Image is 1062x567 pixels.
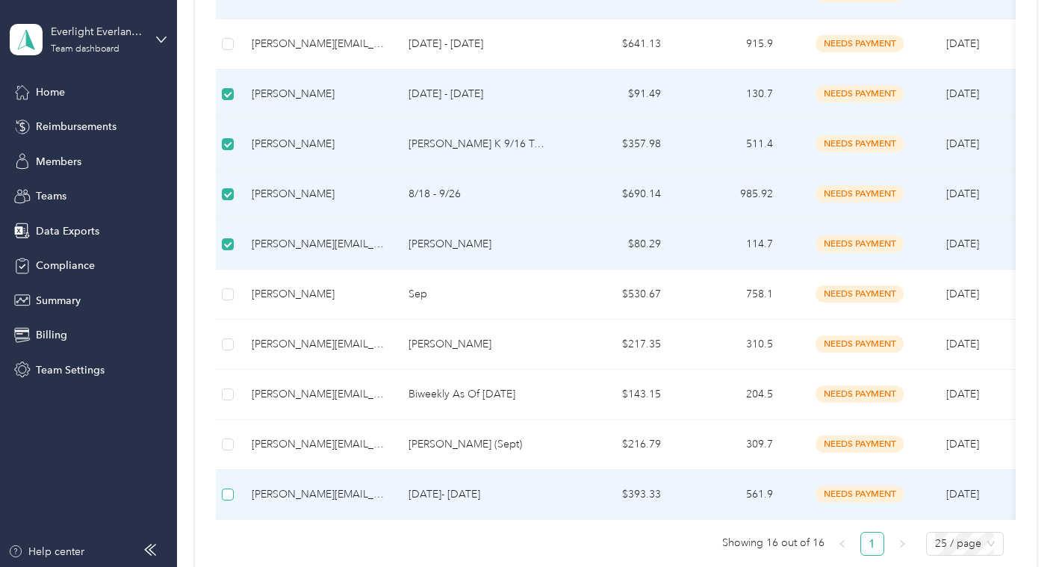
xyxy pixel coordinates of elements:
td: 310.5 [673,320,785,370]
p: Sep [409,286,549,303]
td: $641.13 [561,19,673,69]
span: needs payment [816,135,904,152]
span: Data Exports [36,223,99,239]
span: right [898,539,907,548]
p: [PERSON_NAME] (Sept) [409,436,549,453]
p: 8/18 - 9/26 [409,186,549,202]
div: [PERSON_NAME] [252,286,385,303]
button: Help center [8,544,84,560]
span: [DATE] [946,438,979,450]
td: $143.15 [561,370,673,420]
p: [PERSON_NAME] [409,336,549,353]
td: $216.79 [561,420,673,470]
p: [DATE] - [DATE] [409,86,549,102]
div: [PERSON_NAME] [252,136,385,152]
p: [PERSON_NAME] [409,236,549,252]
span: needs payment [816,85,904,102]
span: needs payment [816,35,904,52]
span: Reimbursements [36,119,117,134]
td: 915.9 [673,19,785,69]
a: 1 [861,533,884,555]
span: needs payment [816,486,904,503]
td: $80.29 [561,220,673,270]
li: Next Page [890,532,914,556]
iframe: Everlance-gr Chat Button Frame [978,483,1062,567]
span: needs payment [816,185,904,202]
div: [PERSON_NAME][EMAIL_ADDRESS][PERSON_NAME][DOMAIN_NAME] [252,436,385,453]
span: Compliance [36,258,95,273]
span: needs payment [816,235,904,252]
td: $690.14 [561,170,673,220]
span: needs payment [816,285,904,303]
span: [DATE] [946,188,979,200]
span: [DATE] [946,37,979,50]
td: 309.7 [673,420,785,470]
td: 758.1 [673,270,785,320]
td: 130.7 [673,69,785,120]
span: Summary [36,293,81,309]
span: [DATE] [946,137,979,150]
span: Members [36,154,81,170]
li: 1 [860,532,884,556]
span: Billing [36,327,67,343]
div: Everlight Everlance Account [51,24,144,40]
p: [DATE]- [DATE] [409,486,549,503]
div: [PERSON_NAME] [252,86,385,102]
span: [DATE] [946,338,979,350]
td: $530.67 [561,270,673,320]
div: [PERSON_NAME][EMAIL_ADDRESS][PERSON_NAME][DOMAIN_NAME] [252,486,385,503]
span: [DATE] [946,87,979,100]
td: $217.35 [561,320,673,370]
span: needs payment [816,385,904,403]
li: Previous Page [830,532,854,556]
td: 985.92 [673,170,785,220]
span: needs payment [816,436,904,453]
span: Team Settings [36,362,105,378]
span: Teams [36,188,66,204]
p: [DATE] - [DATE] [409,36,549,52]
p: [PERSON_NAME] K 9/16 To 9/29 [409,136,549,152]
div: [PERSON_NAME][EMAIL_ADDRESS][PERSON_NAME][DOMAIN_NAME] [252,36,385,52]
td: $393.33 [561,470,673,520]
span: [DATE] [946,238,979,250]
span: [DATE] [946,288,979,300]
div: Page Size [926,532,1004,556]
td: $91.49 [561,69,673,120]
button: left [830,532,854,556]
span: left [838,539,847,548]
span: [DATE] [946,488,979,501]
span: needs payment [816,335,904,353]
div: Team dashboard [51,45,119,54]
div: [PERSON_NAME] [252,186,385,202]
td: 561.9 [673,470,785,520]
p: Biweekly As Of [DATE] [409,386,549,403]
td: 204.5 [673,370,785,420]
span: [DATE] [946,388,979,400]
span: Showing 16 out of 16 [722,532,825,554]
div: [PERSON_NAME][EMAIL_ADDRESS][PERSON_NAME][DOMAIN_NAME] [252,236,385,252]
td: 511.4 [673,120,785,170]
span: 25 / page [935,533,995,555]
button: right [890,532,914,556]
div: [PERSON_NAME][EMAIL_ADDRESS][PERSON_NAME][DOMAIN_NAME] [252,386,385,403]
div: [PERSON_NAME][EMAIL_ADDRESS][DOMAIN_NAME] [252,336,385,353]
span: Home [36,84,65,100]
td: 114.7 [673,220,785,270]
td: $357.98 [561,120,673,170]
